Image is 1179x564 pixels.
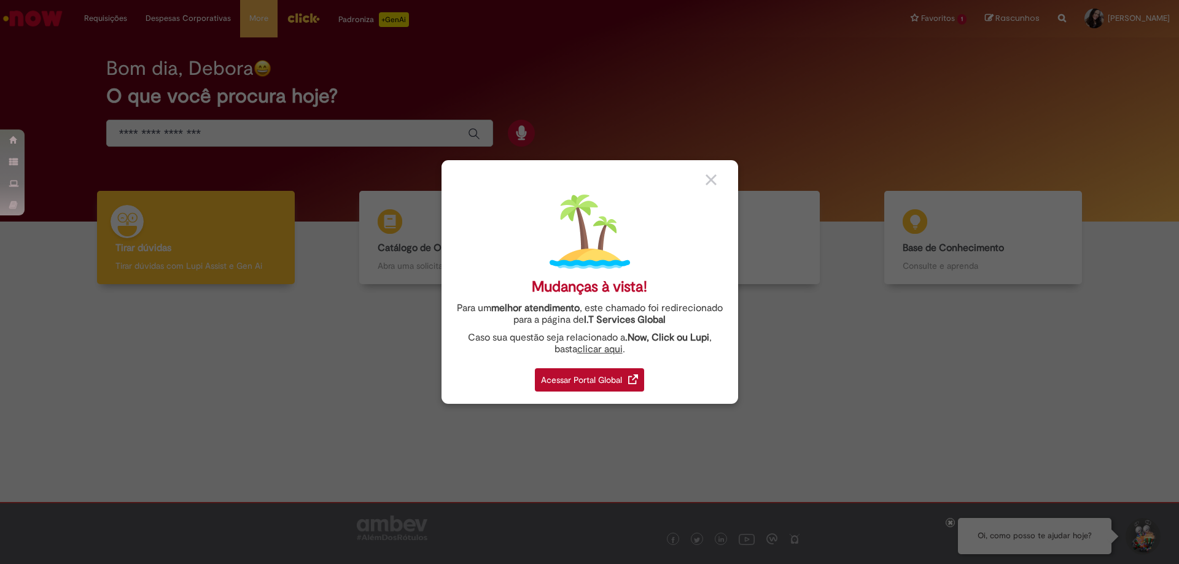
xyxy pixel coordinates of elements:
div: Acessar Portal Global [535,368,644,392]
strong: .Now, Click ou Lupi [625,331,709,344]
strong: melhor atendimento [491,302,580,314]
div: Mudanças à vista! [532,278,647,296]
div: Para um , este chamado foi redirecionado para a página de [451,303,729,326]
a: Acessar Portal Global [535,361,644,392]
img: close_button_grey.png [706,174,717,185]
a: clicar aqui [577,336,623,355]
img: redirect_link.png [628,374,638,384]
div: Caso sua questão seja relacionado a , basta . [451,332,729,355]
img: island.png [550,191,630,272]
a: I.T Services Global [584,307,666,326]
